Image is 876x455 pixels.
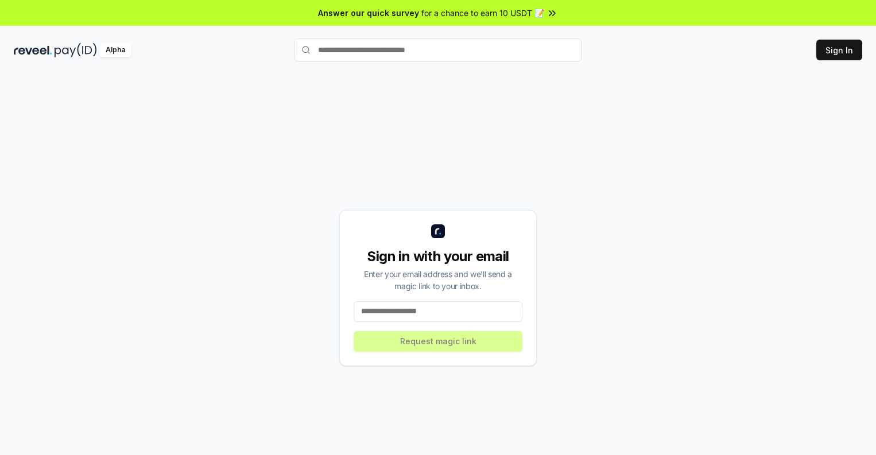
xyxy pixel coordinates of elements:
[55,43,97,57] img: pay_id
[421,7,544,19] span: for a chance to earn 10 USDT 📝
[354,268,522,292] div: Enter your email address and we’ll send a magic link to your inbox.
[431,224,445,238] img: logo_small
[354,247,522,266] div: Sign in with your email
[816,40,862,60] button: Sign In
[318,7,419,19] span: Answer our quick survey
[99,43,131,57] div: Alpha
[14,43,52,57] img: reveel_dark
